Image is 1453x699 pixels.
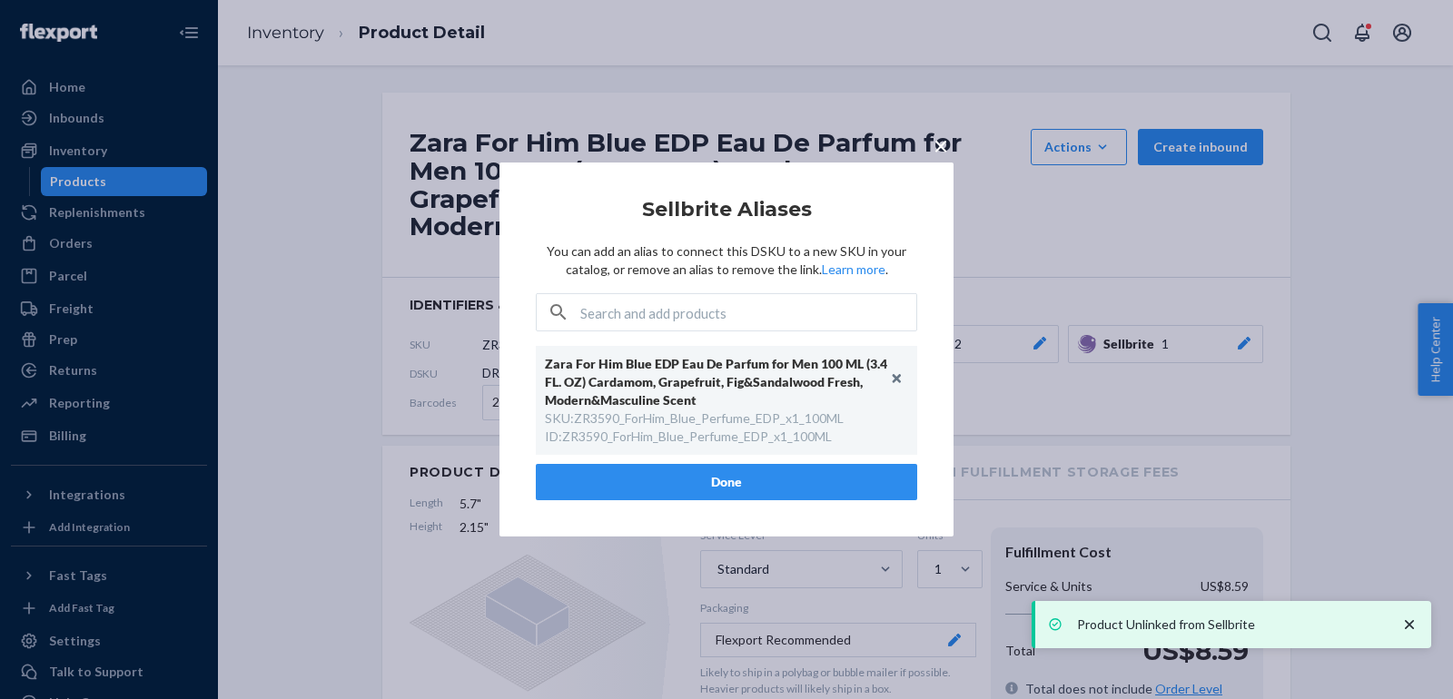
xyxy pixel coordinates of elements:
div: ID : ZR3590_ForHim_Blue_Perfume_EDP_x1_100ML [545,428,832,446]
a: Learn more [822,261,885,277]
span: × [934,130,948,161]
input: Search and add products [580,294,916,330]
button: Unlink [884,365,911,392]
svg: close toast [1400,615,1418,634]
div: Zara For Him Blue EDP Eau De Parfum for Men 100 ML (3.4 FL. OZ) Cardamom, Grapefruit, Fig&Sandalw... [545,355,890,409]
p: You can add an alias to connect this DSKU to a new SKU in your catalog, or remove an alias to rem... [536,242,917,279]
p: Product Unlinked from Sellbrite [1077,615,1382,634]
button: Done [536,464,917,500]
div: SKU : ZR3590_ForHim_Blue_Perfume_EDP_x1_100ML [545,409,844,428]
h2: Sellbrite Aliases [536,199,917,221]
